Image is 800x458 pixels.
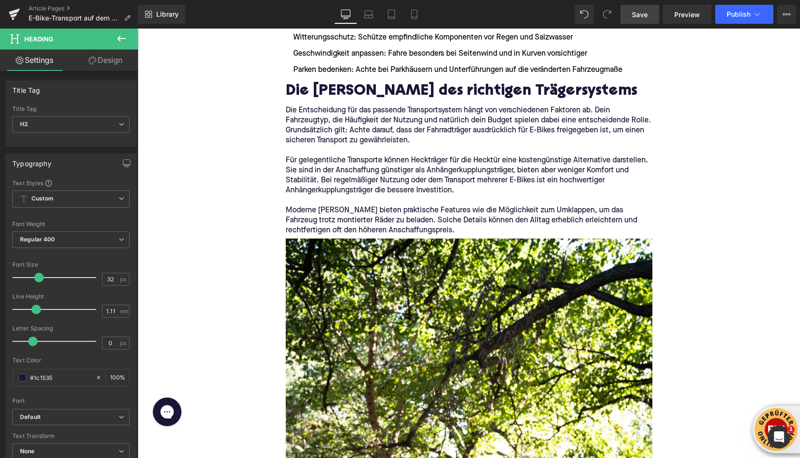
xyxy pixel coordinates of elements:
span: Publish [727,10,750,18]
div: % [106,369,129,386]
i: Default [20,413,40,421]
span: px [120,340,128,346]
b: Custom [31,195,53,203]
button: Undo [575,5,594,24]
p: Für gelegentliche Transporte können Heckträger für die Hecktür eine kostengünstige Alternative da... [148,127,515,167]
div: Text Color [12,357,130,364]
span: 1 [787,426,795,433]
a: New Library [138,5,185,24]
b: Regular 400 [20,236,55,243]
div: Text Transform [12,433,130,439]
a: Laptop [357,5,380,24]
span: Library [156,10,179,19]
span: Preview [674,10,700,20]
b: H2 [20,120,28,128]
li: Parken bedenken: Achte bei Parkhäusern und Unterführungen auf die veränderten Fahrzeugmaße [148,36,515,47]
span: Save [632,10,648,20]
a: Mobile [403,5,426,24]
div: Font Weight [12,221,130,228]
h2: Die [PERSON_NAME] des richtigen Trägersystems [148,55,515,72]
a: Preview [663,5,711,24]
iframe: Intercom live chat [768,426,790,448]
div: Font [12,398,130,404]
div: Letter Spacing [12,325,130,332]
li: Witterungsschutz: Schütze empfindliche Komponenten vor Regen und Salzwasser [148,3,515,15]
a: Article Pages [29,5,138,12]
iframe: Gorgias live chat messenger [10,366,49,401]
span: E-Bike-Transport auf dem Autodach oder Heckträger: Was du beachten musst [29,14,120,22]
div: Font Size [12,261,130,268]
button: More [777,5,796,24]
div: Text Styles [12,179,130,187]
input: Color [30,372,91,383]
li: Geschwindigkeit anpassen: Fahre besonders bei Seitenwind und in Kurven vorsichtiger [148,20,515,31]
p: Die Entscheidung für das passende Transportsystem hängt von verschiedenen Faktoren ab. Dein Fahrz... [148,77,515,117]
div: Title Tag [12,81,40,94]
button: Publish [715,5,773,24]
div: Line Height [12,293,130,300]
span: em [120,308,128,314]
div: Title Tag [12,106,130,112]
span: Heading [24,35,53,43]
a: Desktop [334,5,357,24]
b: None [20,448,35,455]
p: Moderne [PERSON_NAME] bieten praktische Features wie die Möglichkeit zum Umklappen, um das Fahrze... [148,177,515,207]
span: px [120,276,128,282]
div: Typography [12,154,51,168]
button: Redo [598,5,617,24]
a: Tablet [380,5,403,24]
a: Design [71,50,140,71]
